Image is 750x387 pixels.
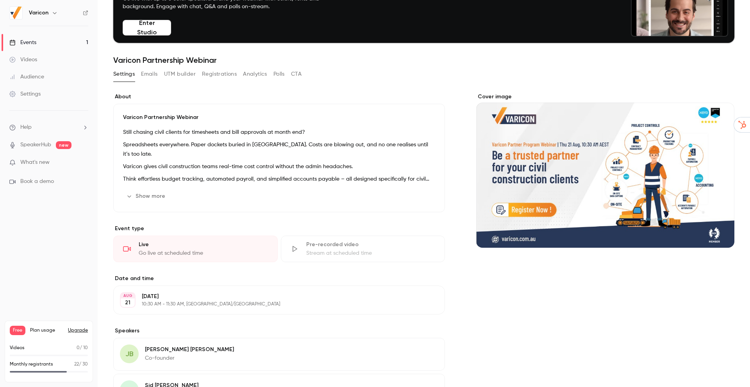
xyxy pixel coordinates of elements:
div: Videos [9,56,37,64]
h6: Varicon [29,9,48,17]
button: Enter Studio [123,20,171,36]
div: LiveGo live at scheduled time [113,236,278,262]
p: Varicon Partnership Webinar [123,114,435,121]
span: Plan usage [30,327,63,334]
p: Still chasing civil clients for timesheets and bill approvals at month end? [123,128,435,137]
button: Registrations [202,68,237,80]
p: Event type [113,225,445,233]
li: help-dropdown-opener [9,123,88,131]
button: Upgrade [68,327,88,334]
div: Events [9,39,36,46]
p: 21 [125,299,130,307]
p: / 30 [74,361,88,368]
div: Audience [9,73,44,81]
span: Free [10,326,25,335]
span: 22 [74,362,79,367]
span: 0 [77,346,80,350]
span: Book a demo [20,178,54,186]
button: CTA [291,68,302,80]
img: Varicon [10,7,22,19]
div: Pre-recorded video [306,241,436,249]
p: Spreadsheets everywhere. Paper dockets buried in [GEOGRAPHIC_DATA]. Costs are blowing out, and no... [123,140,435,159]
p: [DATE] [142,293,404,300]
div: Pre-recorded videoStream at scheduled time [281,236,445,262]
div: Live [139,241,268,249]
p: Varicon gives civil construction teams real-time cost control without the admin headaches. [123,162,435,171]
span: Help [20,123,32,131]
span: new [56,141,71,149]
p: Co-founder [145,354,234,362]
div: JB[PERSON_NAME] [PERSON_NAME]Co-founder [113,338,445,371]
button: Settings [113,68,135,80]
h1: Varicon Partnership Webinar [113,55,734,65]
div: Settings [9,90,41,98]
button: Emails [141,68,157,80]
button: Show more [123,190,170,202]
div: Go live at scheduled time [139,249,268,257]
a: SpeakerHub [20,141,51,149]
section: Cover image [476,93,734,248]
iframe: Noticeable Trigger [79,159,88,166]
p: 10:30 AM - 11:30 AM, [GEOGRAPHIC_DATA]/[GEOGRAPHIC_DATA] [142,301,404,307]
label: Cover image [476,93,734,101]
button: Analytics [243,68,267,80]
p: Think effortless budget tracking, automated payroll, and simplified accounts payable – all design... [123,174,435,184]
p: / 10 [77,344,88,351]
p: [PERSON_NAME] [PERSON_NAME] [145,346,234,353]
p: Videos [10,344,25,351]
span: What's new [20,158,50,167]
p: Monthly registrants [10,361,53,368]
label: About [113,93,445,101]
div: AUG [121,293,135,298]
span: JB [125,349,134,359]
label: Date and time [113,275,445,282]
label: Speakers [113,327,445,335]
div: Stream at scheduled time [306,249,436,257]
button: Polls [273,68,285,80]
button: UTM builder [164,68,196,80]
